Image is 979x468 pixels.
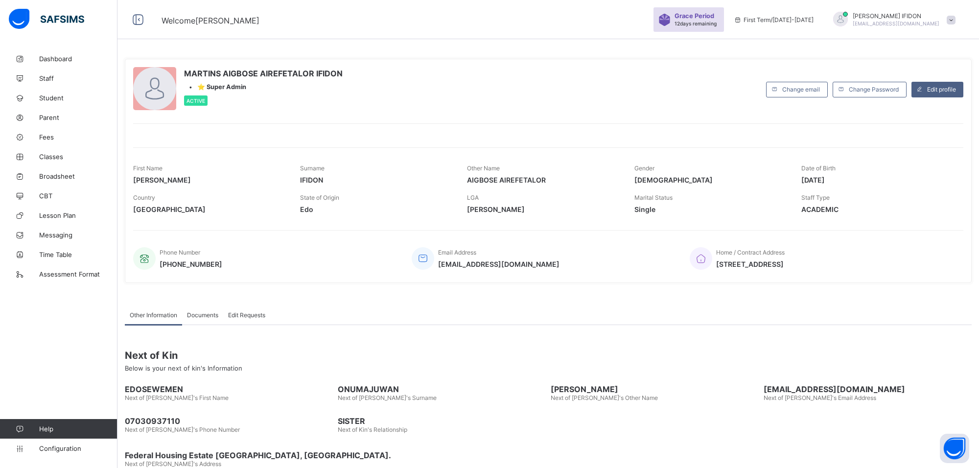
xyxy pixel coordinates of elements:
span: Next of [PERSON_NAME]'s Email Address [764,394,876,401]
span: Edo [300,205,452,213]
span: Next of [PERSON_NAME]'s Phone Number [125,426,240,433]
span: Configuration [39,445,117,452]
span: LGA [467,194,479,201]
span: Student [39,94,117,102]
span: Next of [PERSON_NAME]'s First Name [125,394,229,401]
span: [PERSON_NAME] IFIDON [853,12,939,20]
span: Time Table [39,251,117,258]
span: Documents [187,311,218,319]
span: Other Name [467,164,500,172]
span: ACADEMIC [801,205,954,213]
button: Open asap [940,434,969,463]
span: Active [186,98,205,104]
span: Country [133,194,155,201]
span: Next of [PERSON_NAME]'s Other Name [551,394,658,401]
span: [EMAIL_ADDRESS][DOMAIN_NAME] [853,21,939,26]
span: EDOSEWEMEN [125,384,333,394]
span: Lesson Plan [39,211,117,219]
span: Phone Number [160,249,200,256]
span: Edit profile [927,86,956,93]
span: ONUMAJUWAN [338,384,546,394]
span: Next of [PERSON_NAME]'s Address [125,460,221,468]
span: [EMAIL_ADDRESS][DOMAIN_NAME] [438,260,559,268]
span: AIGBOSE AIREFETALOR [467,176,619,184]
span: Surname [300,164,325,172]
span: [PERSON_NAME] [551,384,759,394]
img: safsims [9,9,84,29]
span: Assessment Format [39,270,117,278]
span: CBT [39,192,117,200]
div: • [184,83,343,91]
span: First Name [133,164,163,172]
span: ⭐ Super Admin [197,83,246,91]
span: [PHONE_NUMBER] [160,260,222,268]
span: Classes [39,153,117,161]
span: MARTINS AIGBOSE AIREFETALOR IFIDON [184,69,343,78]
span: Email Address [438,249,476,256]
span: Welcome [PERSON_NAME] [162,16,259,25]
span: 07030937110 [125,416,333,426]
span: Next of Kin [125,350,972,361]
span: [PERSON_NAME] [133,176,285,184]
span: Fees [39,133,117,141]
span: Staff [39,74,117,82]
span: Below is your next of kin's Information [125,364,242,372]
span: SISTER [338,416,546,426]
span: session/term information [734,16,814,23]
span: [GEOGRAPHIC_DATA] [133,205,285,213]
span: Parent [39,114,117,121]
span: Help [39,425,117,433]
span: Next of [PERSON_NAME]'s Surname [338,394,437,401]
span: Edit Requests [228,311,265,319]
span: [STREET_ADDRESS] [716,260,785,268]
span: Marital Status [634,194,673,201]
span: [EMAIL_ADDRESS][DOMAIN_NAME] [764,384,972,394]
img: sticker-purple.71386a28dfed39d6af7621340158ba97.svg [658,14,671,26]
span: Home / Contract Address [716,249,785,256]
span: Gender [634,164,654,172]
div: MARTINSIFIDON [823,12,960,28]
span: Grace Period [675,12,714,20]
span: Dashboard [39,55,117,63]
span: Federal Housing Estate [GEOGRAPHIC_DATA], [GEOGRAPHIC_DATA]. [125,450,972,460]
span: 12 days remaining [675,21,717,26]
span: Broadsheet [39,172,117,180]
span: Single [634,205,787,213]
span: IFIDON [300,176,452,184]
span: Staff Type [801,194,830,201]
span: [PERSON_NAME] [467,205,619,213]
span: Other Information [130,311,177,319]
span: [DATE] [801,176,954,184]
span: Change Password [849,86,899,93]
span: Date of Birth [801,164,836,172]
span: Messaging [39,231,117,239]
span: State of Origin [300,194,339,201]
span: Change email [782,86,820,93]
span: Next of Kin's Relationship [338,426,407,433]
span: [DEMOGRAPHIC_DATA] [634,176,787,184]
